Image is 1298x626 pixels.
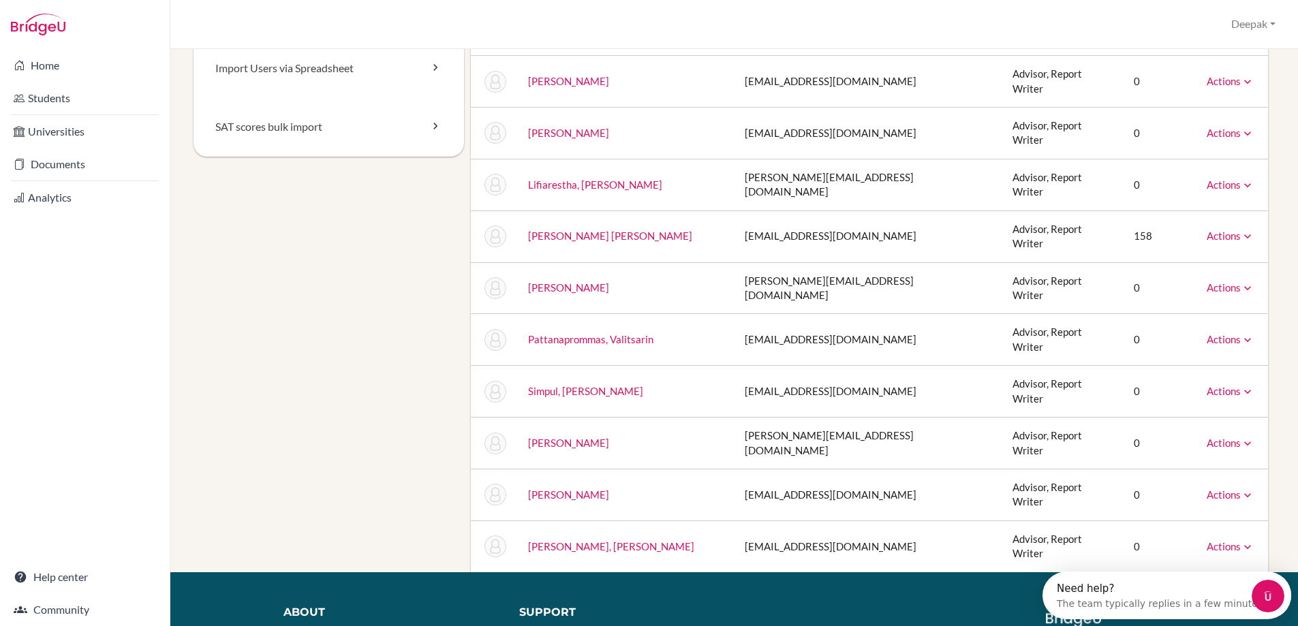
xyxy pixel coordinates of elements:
td: 0 [1123,108,1196,159]
img: Mcdonnell Tirkey [484,535,506,557]
a: Actions [1207,437,1254,449]
td: Advisor, Report Writer [1002,366,1123,418]
div: About [283,605,499,621]
img: Deepak Lopchan Tamang [484,225,506,247]
a: [PERSON_NAME] [528,75,609,87]
a: Students [3,84,167,112]
a: Documents [3,151,167,178]
td: 0 [1123,520,1196,572]
a: [PERSON_NAME] [528,127,609,139]
td: [PERSON_NAME][EMAIL_ADDRESS][DOMAIN_NAME] [734,418,1001,469]
a: SAT scores bulk import [194,97,464,157]
td: [EMAIL_ADDRESS][DOMAIN_NAME] [734,108,1001,159]
a: Actions [1207,385,1254,397]
td: Advisor, Report Writer [1002,108,1123,159]
a: Actions [1207,178,1254,191]
iframe: Intercom live chat [1252,580,1284,612]
td: [EMAIL_ADDRESS][DOMAIN_NAME] [734,520,1001,572]
div: Open Intercom Messenger [5,5,264,43]
a: Actions [1207,333,1254,345]
a: [PERSON_NAME] [PERSON_NAME] [528,230,692,242]
a: Analytics [3,184,167,211]
a: Lifiarestha, [PERSON_NAME] [528,178,662,191]
a: [PERSON_NAME], [PERSON_NAME] [528,540,694,552]
button: Deepak [1225,12,1282,37]
img: Esther Nathan [484,277,506,299]
td: Advisor, Report Writer [1002,262,1123,314]
a: Pattanaprommas, Valitsarin [528,333,653,345]
div: Support [519,605,722,621]
td: [PERSON_NAME][EMAIL_ADDRESS][DOMAIN_NAME] [734,262,1001,314]
img: Gabriella Lifiarestha [484,174,506,195]
a: Actions [1207,540,1254,552]
a: [PERSON_NAME] [528,437,609,449]
a: Actions [1207,230,1254,242]
a: Import Users via Spreadsheet [194,39,464,98]
td: 0 [1123,314,1196,366]
td: [EMAIL_ADDRESS][DOMAIN_NAME] [734,366,1001,418]
td: Advisor, Report Writer [1002,520,1123,572]
td: [EMAIL_ADDRESS][DOMAIN_NAME] [734,469,1001,520]
a: Actions [1207,127,1254,139]
td: 0 [1123,418,1196,469]
div: The team typically replies in a few minutes. [14,22,223,37]
a: Simpul, [PERSON_NAME] [528,385,643,397]
td: Advisor, Report Writer [1002,210,1123,262]
img: Armin Kritzinger [484,122,506,144]
td: 0 [1123,262,1196,314]
td: [EMAIL_ADDRESS][DOMAIN_NAME] [734,210,1001,262]
a: Universities [3,118,167,145]
td: Advisor, Report Writer [1002,469,1123,520]
td: 0 [1123,56,1196,108]
td: [EMAIL_ADDRESS][DOMAIN_NAME] [734,56,1001,108]
img: Jollie Simpul [484,381,506,403]
td: [PERSON_NAME][EMAIL_ADDRESS][DOMAIN_NAME] [734,159,1001,210]
img: Valitsarin Pattanaprommas [484,329,506,351]
a: Actions [1207,75,1254,87]
a: Community [3,596,167,623]
a: Home [3,52,167,79]
td: 0 [1123,159,1196,210]
a: [PERSON_NAME] [528,488,609,501]
iframe: Intercom live chat discovery launcher [1042,572,1291,619]
td: 0 [1123,366,1196,418]
td: Advisor, Report Writer [1002,159,1123,210]
img: Merle Das [484,71,506,93]
img: Bridge-U [11,14,65,35]
td: 158 [1123,210,1196,262]
div: Need help? [14,12,223,22]
img: Karl Snell [484,433,506,454]
img: Alisa Srirat [484,484,506,505]
a: [PERSON_NAME] [528,281,609,294]
a: Help center [3,563,167,591]
td: Advisor, Report Writer [1002,56,1123,108]
a: Actions [1207,488,1254,501]
td: Advisor, Report Writer [1002,314,1123,366]
td: 0 [1123,469,1196,520]
td: Advisor, Report Writer [1002,418,1123,469]
a: Actions [1207,281,1254,294]
td: [EMAIL_ADDRESS][DOMAIN_NAME] [734,314,1001,366]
